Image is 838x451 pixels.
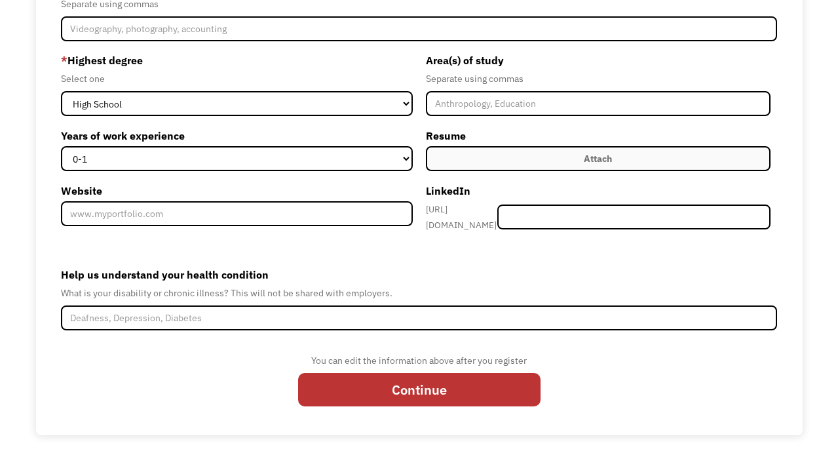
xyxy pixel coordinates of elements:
[61,264,777,285] label: Help us understand your health condition
[61,16,777,41] input: Videography, photography, accounting
[298,373,541,407] input: Continue
[426,125,771,146] label: Resume
[61,180,413,201] label: Website
[61,71,413,87] div: Select one
[61,50,413,71] label: Highest degree
[298,353,541,368] div: You can edit the information above after you register
[61,201,413,226] input: www.myportfolio.com
[426,91,771,116] input: Anthropology, Education
[61,125,413,146] label: Years of work experience
[61,305,777,330] input: Deafness, Depression, Diabetes
[426,50,771,71] label: Area(s) of study
[426,71,771,87] div: Separate using commas
[426,180,771,201] label: LinkedIn
[584,151,612,167] div: Attach
[426,146,771,171] label: Attach
[426,201,498,233] div: [URL][DOMAIN_NAME]
[61,285,777,301] div: What is your disability or chronic illness? This will not be shared with employers.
